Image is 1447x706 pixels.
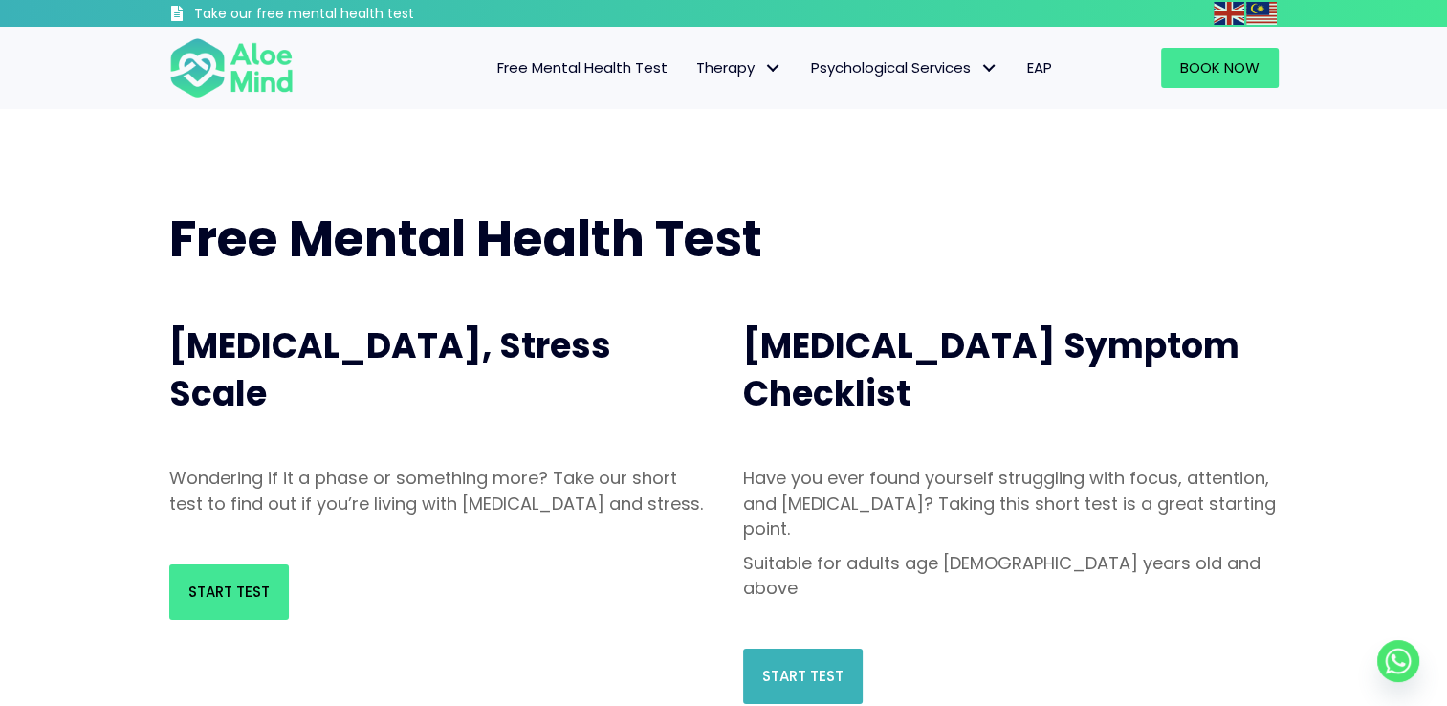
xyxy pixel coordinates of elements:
img: ms [1246,2,1277,25]
span: Start Test [188,582,270,602]
span: Free Mental Health Test [169,204,762,274]
span: Psychological Services: submenu [976,55,1003,82]
span: Book Now [1180,57,1260,77]
a: Book Now [1161,48,1279,88]
a: Start Test [169,564,289,620]
a: Psychological ServicesPsychological Services: submenu [797,48,1013,88]
span: Psychological Services [811,57,998,77]
span: Therapy: submenu [759,55,787,82]
img: Aloe mind Logo [169,36,294,99]
span: EAP [1027,57,1052,77]
span: [MEDICAL_DATA], Stress Scale [169,321,611,418]
h3: Take our free mental health test [194,5,516,24]
nav: Menu [318,48,1066,88]
span: Therapy [696,57,782,77]
a: Whatsapp [1377,640,1419,682]
span: Free Mental Health Test [497,57,668,77]
img: en [1214,2,1244,25]
a: Start Test [743,649,863,704]
a: Free Mental Health Test [483,48,682,88]
p: Wondering if it a phase or something more? Take our short test to find out if you’re living with ... [169,466,705,516]
a: TherapyTherapy: submenu [682,48,797,88]
p: Suitable for adults age [DEMOGRAPHIC_DATA] years old and above [743,551,1279,601]
span: Start Test [762,666,844,686]
a: Malay [1246,2,1279,24]
a: English [1214,2,1246,24]
p: Have you ever found yourself struggling with focus, attention, and [MEDICAL_DATA]? Taking this sh... [743,466,1279,541]
a: EAP [1013,48,1066,88]
span: [MEDICAL_DATA] Symptom Checklist [743,321,1239,418]
a: Take our free mental health test [169,5,516,27]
